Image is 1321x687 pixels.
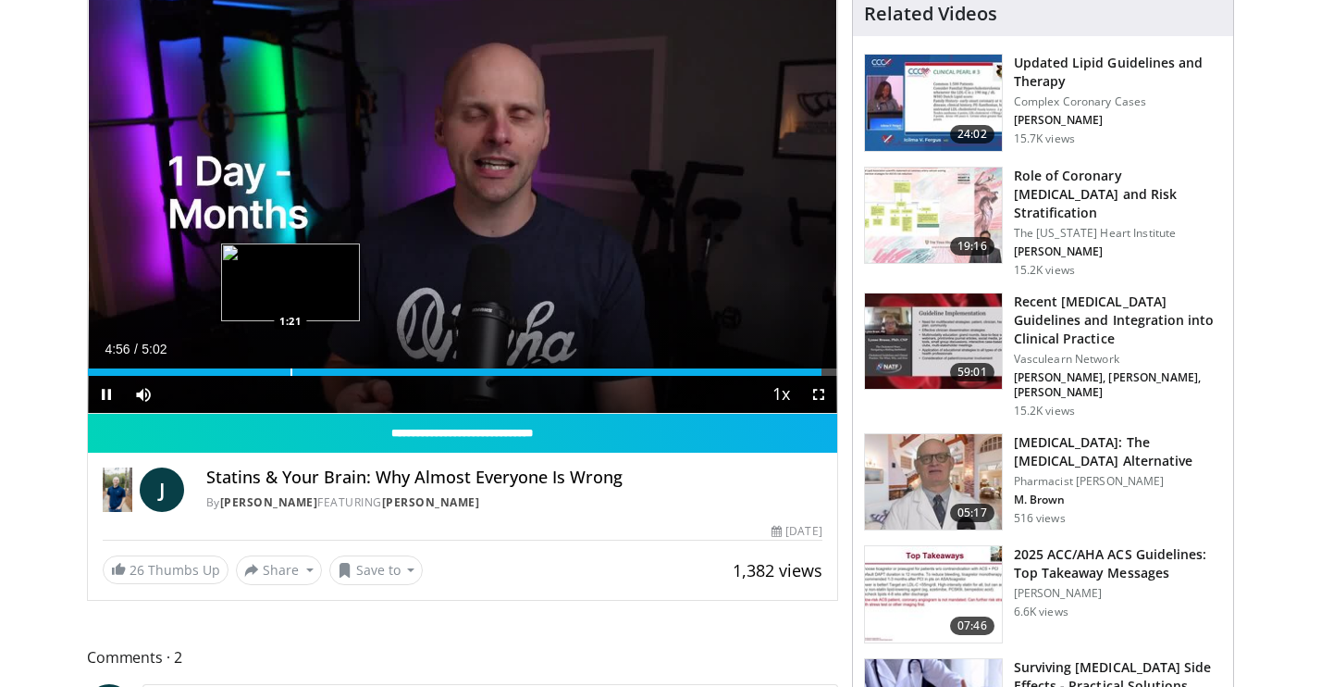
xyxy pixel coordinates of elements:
p: [PERSON_NAME] [1014,244,1222,259]
p: Complex Coronary Cases [1014,94,1222,109]
p: Vasculearn Network [1014,352,1222,367]
a: 05:17 [MEDICAL_DATA]: The [MEDICAL_DATA] Alternative Pharmacist [PERSON_NAME] M. Brown 516 views [864,433,1222,531]
a: 59:01 Recent [MEDICAL_DATA] Guidelines and Integration into Clinical Practice Vasculearn Network ... [864,293,1222,418]
span: 59:01 [950,363,994,381]
span: 24:02 [950,125,994,144]
h3: Recent [MEDICAL_DATA] Guidelines and Integration into Clinical Practice [1014,293,1222,348]
p: 15.7K views [1014,131,1075,146]
a: [PERSON_NAME] [220,494,318,510]
a: 07:46 2025 ACC/AHA ACS Guidelines: Top Takeaway Messages [PERSON_NAME] 6.6K views [864,545,1222,643]
a: 19:16 Role of Coronary [MEDICAL_DATA] and Risk Stratification The [US_STATE] Heart Institute [PER... [864,167,1222,278]
p: Pharmacist [PERSON_NAME] [1014,474,1222,489]
img: 87825f19-cf4c-4b91-bba1-ce218758c6bb.150x105_q85_crop-smart_upscale.jpg [865,294,1002,390]
div: Progress Bar [88,368,837,376]
p: [PERSON_NAME] [1014,113,1222,128]
h4: Statins & Your Brain: Why Almost Everyone Is Wrong [206,468,822,488]
button: Save to [329,556,424,585]
span: 05:17 [950,504,994,522]
button: Fullscreen [800,376,837,413]
a: [PERSON_NAME] [382,494,480,510]
span: 07:46 [950,617,994,635]
p: 15.2K views [1014,263,1075,278]
button: Playback Rate [763,376,800,413]
button: Share [236,556,322,585]
h3: Updated Lipid Guidelines and Therapy [1014,54,1222,91]
span: 1,382 views [733,559,822,581]
img: 77f671eb-9394-4acc-bc78-a9f077f94e00.150x105_q85_crop-smart_upscale.jpg [865,55,1002,151]
div: By FEATURING [206,494,822,511]
span: 19:16 [950,237,994,256]
p: 6.6K views [1014,605,1068,619]
span: 26 [130,561,144,579]
button: Mute [125,376,162,413]
button: Pause [88,376,125,413]
img: 369ac253-1227-4c00-b4e1-6e957fd240a8.150x105_q85_crop-smart_upscale.jpg [865,546,1002,643]
h3: 2025 ACC/AHA ACS Guidelines: Top Takeaway Messages [1014,545,1222,582]
span: / [134,342,138,356]
img: 1efa8c99-7b8a-4ab5-a569-1c219ae7bd2c.150x105_q85_crop-smart_upscale.jpg [865,168,1002,264]
p: 516 views [1014,511,1066,526]
h3: [MEDICAL_DATA]: The [MEDICAL_DATA] Alternative [1014,433,1222,470]
p: [PERSON_NAME], [PERSON_NAME], [PERSON_NAME] [1014,370,1222,400]
a: 26 Thumbs Up [103,556,228,584]
p: The [US_STATE] Heart Institute [1014,226,1222,241]
a: 24:02 Updated Lipid Guidelines and Therapy Complex Coronary Cases [PERSON_NAME] 15.7K views [864,54,1222,152]
span: 4:56 [105,342,130,356]
p: 15.2K views [1014,404,1075,418]
p: M. Brown [1014,493,1222,507]
p: [PERSON_NAME] [1014,586,1222,601]
h4: Related Videos [864,3,997,25]
a: J [140,468,184,512]
span: 5:02 [142,342,167,356]
img: ce9609b9-a9bf-4b08-84dd-8eeb8ab29fc6.150x105_q85_crop-smart_upscale.jpg [865,434,1002,531]
img: image.jpeg [221,244,360,321]
div: [DATE] [772,523,821,540]
img: Dr. Jordan Rennicke [103,468,132,512]
h3: Role of Coronary [MEDICAL_DATA] and Risk Stratification [1014,167,1222,222]
span: Comments 2 [87,645,838,669]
